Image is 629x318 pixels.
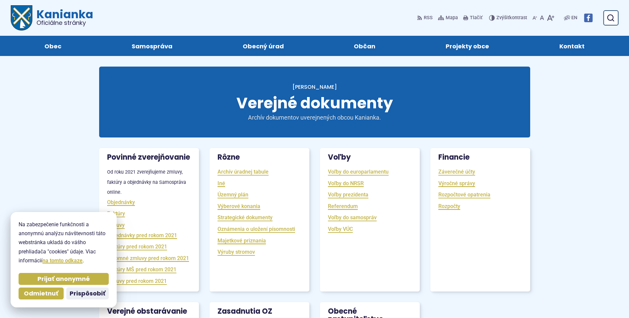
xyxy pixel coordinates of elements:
a: Samospráva [103,36,201,56]
h3: Povinné zverejňovanie [99,148,199,167]
span: Tlačiť [470,15,482,21]
img: Prejsť na Facebook stránku [584,14,593,22]
button: Zmenšiť veľkosť písma [531,11,538,25]
a: Projekty obce [417,36,518,56]
a: Záverečné účty [438,168,475,176]
a: Faktúry MŠ pred rokom 2021 [107,266,176,273]
a: Územný plán [218,191,248,198]
a: Iné [218,180,225,187]
a: Voľby do samospráv [328,214,377,221]
span: Kontakt [559,36,585,56]
a: Referendum [328,202,358,210]
button: Nastaviť pôvodnú veľkosť písma [538,11,545,25]
a: na tomto odkaze [42,257,83,264]
span: Zvýšiť [496,15,509,21]
a: Voľby VÚC [328,225,353,233]
a: Mapa [437,11,459,25]
a: Kontakt [531,36,613,56]
a: Majetkové priznania [218,237,266,244]
a: Zmluvy [107,221,125,229]
button: Prijať anonymné [19,273,109,285]
span: Oficiálne stránky [36,20,93,26]
a: Výročné správy [438,180,475,187]
h3: Financie [430,148,530,167]
img: Prejsť na domovskú stránku [11,5,32,30]
span: RSS [424,14,433,22]
a: Voľby do europarlamentu [328,168,389,176]
button: Prispôsobiť [66,288,109,299]
p: Na zabezpečenie funkčnosti a anonymnú analýzu návštevnosti táto webstránka ukladá do vášho prehli... [19,220,109,265]
span: Obec [44,36,61,56]
a: Rozpočty [438,202,460,210]
a: Objednávky [107,198,135,206]
span: Prispôsobiť [70,290,105,297]
a: Objednávky pred rokom 2021 [107,232,177,239]
small: Od roku 2021 zverejňujeme zmluvy, faktúry a objednávky na Samospráva online. [107,169,186,195]
a: Zmluvy pred rokom 2021 [107,277,167,285]
button: Zvýšiťkontrast [489,11,529,25]
span: Kanianka [32,9,93,26]
span: kontrast [496,15,527,21]
button: Zväčšiť veľkosť písma [545,11,556,25]
a: [PERSON_NAME] [292,83,337,91]
h3: Rôzne [210,148,309,167]
a: Strategické dokumenty [218,214,273,221]
a: Archív úradnej tabule [218,168,269,176]
span: Samospráva [132,36,172,56]
h3: Voľby [320,148,420,167]
a: Výberové konania [218,202,260,210]
span: Verejné dokumenty [236,92,393,114]
span: Občan [354,36,375,56]
span: Projekty obce [446,36,489,56]
span: Mapa [446,14,458,22]
span: Prijať anonymné [37,275,90,283]
a: Výruby stromov [218,248,255,256]
a: Voľby prezidenta [328,191,368,198]
a: Nájomné zmluvy pred rokom 2021 [107,254,189,262]
p: Archív dokumentov uverejnených obcou Kanianka. [235,114,394,122]
a: EN [570,14,579,22]
a: Logo Kanianka, prejsť na domovskú stránku. [11,5,93,30]
a: Obec [16,36,90,56]
span: Obecný úrad [243,36,284,56]
button: Odmietnuť [19,288,64,299]
a: Oznámenia o uložení písomnosti [218,225,295,233]
a: Voľby do NRSR [328,180,364,187]
a: Faktúry pred rokom 2021 [107,243,167,250]
a: Občan [326,36,404,56]
span: EN [571,14,577,22]
button: Tlačiť [462,11,484,25]
a: Obecný úrad [214,36,312,56]
span: Odmietnuť [24,290,58,297]
a: Faktúry [107,210,125,217]
a: RSS [417,11,434,25]
a: Rozpočtové opatrenia [438,191,490,198]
